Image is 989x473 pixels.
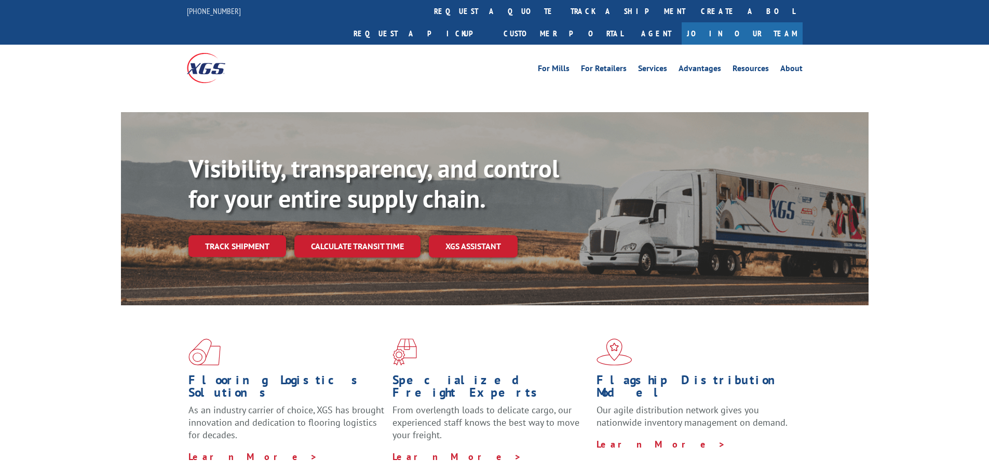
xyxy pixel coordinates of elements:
[638,64,667,76] a: Services
[581,64,627,76] a: For Retailers
[597,404,788,428] span: Our agile distribution network gives you nationwide inventory management on demand.
[187,6,241,16] a: [PHONE_NUMBER]
[538,64,570,76] a: For Mills
[188,374,385,404] h1: Flooring Logistics Solutions
[188,339,221,366] img: xgs-icon-total-supply-chain-intelligence-red
[392,404,589,450] p: From overlength loads to delicate cargo, our experienced staff knows the best way to move your fr...
[679,64,721,76] a: Advantages
[294,235,421,258] a: Calculate transit time
[392,451,522,463] a: Learn More >
[780,64,803,76] a: About
[346,22,496,45] a: Request a pickup
[188,235,286,257] a: Track shipment
[392,339,417,366] img: xgs-icon-focused-on-flooring-red
[188,152,559,214] b: Visibility, transparency, and control for your entire supply chain.
[597,374,793,404] h1: Flagship Distribution Model
[496,22,631,45] a: Customer Portal
[682,22,803,45] a: Join Our Team
[188,451,318,463] a: Learn More >
[429,235,518,258] a: XGS ASSISTANT
[597,339,632,366] img: xgs-icon-flagship-distribution-model-red
[597,438,726,450] a: Learn More >
[392,374,589,404] h1: Specialized Freight Experts
[188,404,384,441] span: As an industry carrier of choice, XGS has brought innovation and dedication to flooring logistics...
[631,22,682,45] a: Agent
[733,64,769,76] a: Resources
